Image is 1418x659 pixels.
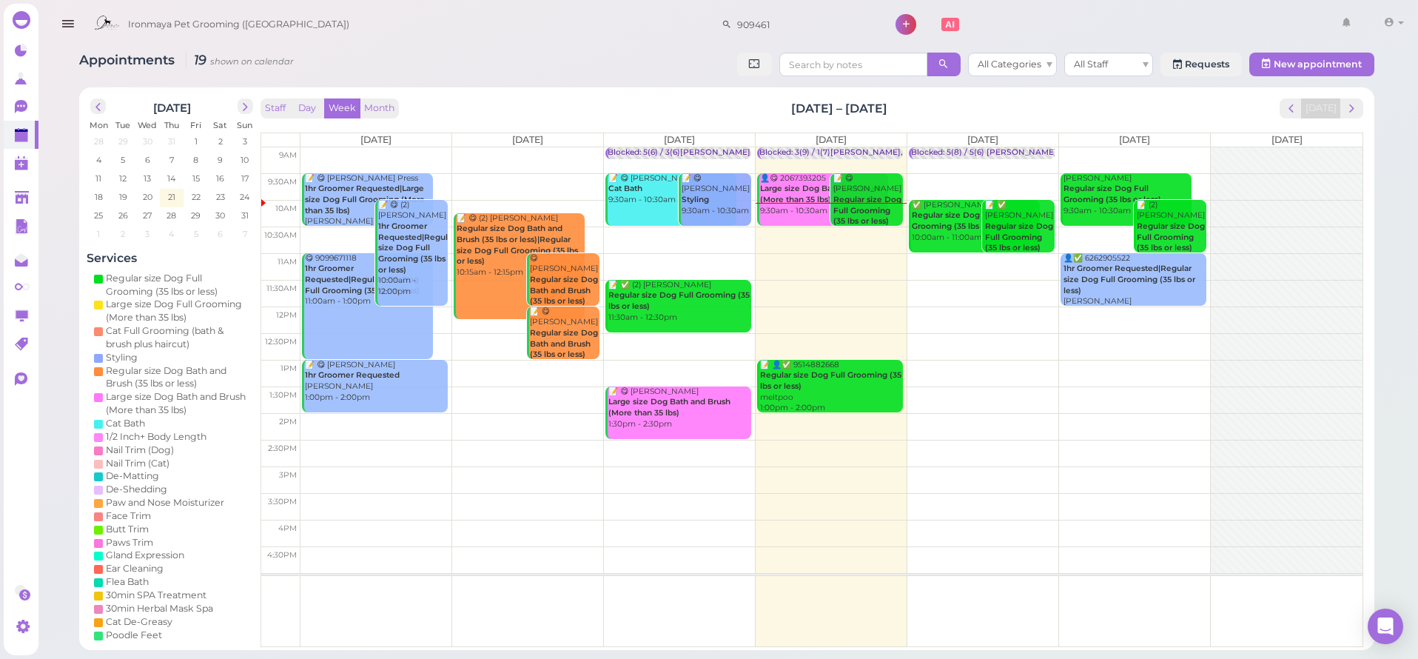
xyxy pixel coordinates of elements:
[1136,200,1206,276] div: 📝 (2) [PERSON_NAME] 10:00am - 11:00am
[732,13,876,36] input: Search customer
[276,310,297,320] span: 12pm
[1074,58,1108,70] span: All Staff
[106,390,249,417] div: Large size Dog Bath and Brush (More than 35 lbs)
[978,58,1041,70] span: All Categories
[529,307,599,372] div: 📝 😋 [PERSON_NAME] 12:00pm - 1:00pm
[456,213,585,278] div: 📝 😋 (2) [PERSON_NAME] 10:15am - 12:15pm
[240,172,250,185] span: 17
[164,120,179,130] span: Thu
[791,100,887,117] h2: [DATE] – [DATE]
[278,257,297,267] span: 11am
[193,135,199,148] span: 1
[190,190,202,204] span: 22
[816,134,847,145] span: [DATE]
[268,177,297,187] span: 9:30am
[216,227,224,241] span: 6
[166,172,177,185] span: 14
[1063,253,1206,318] div: 👤✅ 6262905522 [PERSON_NAME] 11:00am - 12:00pm
[833,195,901,226] b: Regular size Dog Full Grooming (35 lbs or less)
[1280,98,1303,118] button: prev
[269,390,297,400] span: 1:30pm
[360,134,392,145] span: [DATE]
[377,200,448,298] div: 📝 😋 (2) [PERSON_NAME] 10:00am - 12:00pm
[87,251,257,265] h4: Services
[267,550,297,560] span: 4:30pm
[93,135,105,148] span: 28
[911,200,1040,244] div: ✅ [PERSON_NAME] 10:00am - 11:00am
[79,52,178,67] span: Appointments
[215,172,226,185] span: 16
[106,430,206,444] div: 1/2 Inch+ Body Length
[144,153,152,167] span: 6
[608,397,730,418] b: Large size Dog Bath and Brush (More than 35 lbs)
[119,153,127,167] span: 5
[681,173,751,217] div: 📝 😋 [PERSON_NAME] 9:30am - 10:30am
[217,135,224,148] span: 2
[106,589,206,602] div: 30min SPA Treatment
[833,173,903,238] div: 📝 😋 [PERSON_NAME] 9:30am - 10:30am
[279,470,297,480] span: 3pm
[93,209,104,222] span: 25
[141,190,154,204] span: 20
[95,153,103,167] span: 4
[167,190,177,204] span: 21
[759,147,1030,158] div: Blocked: 3(9) / 1(7)[PERSON_NAME],[PERSON_NAME] • appointment
[106,444,174,457] div: Nail Trim (Dog)
[141,135,154,148] span: 30
[608,387,751,430] div: 📝 😋 [PERSON_NAME] 1:30pm - 2:30pm
[759,173,888,217] div: 👤😋 2067393205 9:30am - 10:30am
[192,227,200,241] span: 5
[237,120,252,130] span: Sun
[967,134,998,145] span: [DATE]
[95,227,101,241] span: 1
[457,224,578,266] b: Regular size Dog Bath and Brush (35 lbs or less)|Regular size Dog Full Grooming (35 lbs or less)
[305,184,425,215] b: 1hr Groomer Requested|Large size Dog Full Grooming (More than 35 lbs)
[279,150,297,160] span: 9am
[261,98,290,118] button: Staff
[268,444,297,453] span: 2:30pm
[106,523,149,536] div: Butt Trim
[305,264,420,295] b: 1hr Groomer Requested|Regular size Dog Full Grooming (35 lbs or less)
[191,172,201,185] span: 15
[1137,221,1205,252] b: Regular size Dog Full Grooming (35 lbs or less)
[304,253,433,307] div: 😋 9099671118 11:00am - 1:00pm
[530,328,598,359] b: Regular size Dog Bath and Brush (35 lbs or less)
[664,134,695,145] span: [DATE]
[167,135,177,148] span: 31
[682,195,709,204] b: Styling
[93,190,104,204] span: 18
[241,135,249,148] span: 3
[115,120,130,130] span: Tue
[378,221,455,275] b: 1hr Groomer Requested|Regular size Dog Full Grooming (35 lbs or less)
[1301,98,1341,118] button: [DATE]
[265,337,297,347] span: 12:30pm
[512,134,543,145] span: [DATE]
[530,275,598,306] b: Regular size Dog Bath and Brush (35 lbs or less)
[189,209,202,222] span: 29
[1271,134,1303,145] span: [DATE]
[1274,58,1362,70] span: New appointment
[210,56,294,67] small: shown on calendar
[266,284,297,293] span: 11:30am
[984,200,1055,276] div: 📝 ✅ [PERSON_NAME] 10:00am - 11:00am
[608,173,736,206] div: 📝 😋 [PERSON_NAME] 9:30am - 10:30am
[608,184,642,193] b: Cat Bath
[106,469,159,483] div: De-Matting
[106,272,249,298] div: Regular size Dog Full Grooming (35 lbs or less)
[190,120,201,130] span: Fri
[142,172,152,185] span: 13
[275,204,297,213] span: 10am
[214,209,226,222] span: 30
[759,360,903,414] div: 📝 👤✅ 9514882668 meltpoo 1:00pm - 2:00pm
[90,120,108,130] span: Mon
[106,575,149,589] div: Flea Bath
[608,147,808,158] div: Blocked: 5(6) / 3(6)[PERSON_NAME] • appointment
[239,153,250,167] span: 10
[106,364,249,391] div: Regular size Dog Bath and Brush (35 lbs or less)
[760,370,901,391] b: Regular size Dog Full Grooming (35 lbs or less)
[1368,609,1403,644] div: Open Intercom Messenger
[141,209,153,222] span: 27
[215,190,226,204] span: 23
[168,153,175,167] span: 7
[779,53,927,76] input: Search by notes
